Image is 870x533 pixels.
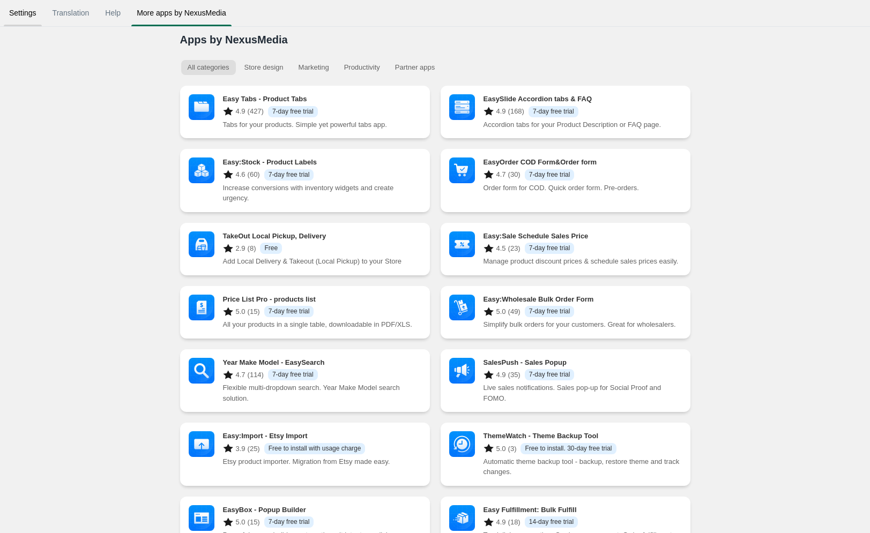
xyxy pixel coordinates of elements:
span: Store design [238,60,290,75]
span: 7-day free trial [264,169,314,181]
h3: TakeOut Local Pickup, Delivery [223,231,421,241]
span: 7-day free trial [264,306,314,317]
a: TakeOut Local Pickup, Delivery 2.9 (8) Free Add Local Delivery & Takeout (Local Pickup) to your S... [180,223,430,275]
h3: Easy:Stock ‑ Product Labels [223,157,421,167]
img: CIWNqqmc_v0CEAE=_96x96.png [189,431,214,457]
a: Settings [4,3,42,22]
span: 4.6 [236,170,246,179]
span: (60) [248,170,260,179]
a: EasySlide Accordion tabs & FAQ 4.9 (168) 7-day free trial Accordion tabs for your Product Descrip... [441,86,690,138]
h3: Price List Pro ‑ products list [223,295,421,304]
a: Year Make Model ‑ EasySearch 4.7 (114) 7-day free trial Flexible multi-dropdown search. Year Make... [180,349,430,412]
img: CNWhuOCb_v0CEAE=_96x96.png [449,358,475,384]
span: (15) [248,518,260,527]
p: Accordion tabs for your Product Description or FAQ page. [484,119,682,130]
p: Automatic theme backup tool - backup, restore theme and track changes. [484,456,682,477]
span: 7-day free trial [525,169,575,181]
h3: EasySlide Accordion tabs & FAQ [484,94,682,103]
img: CLSI1LSd_v0CEAE=_96x96.png [189,94,214,120]
h3: Year Make Model ‑ EasySearch [223,358,421,367]
span: (8) [248,244,256,253]
a: Easy:Stock ‑ Product Labels 4.6 (60) 7-day free trial Increase conversions with inventory widgets... [180,149,430,212]
a: Easy:Wholesale Bulk Order Form 5.0 (49) 7-day free trial Simplify bulk orders for your customers.... [441,286,690,339]
p: Flexible multi-dropdown search. Year Make Model search solution. [223,382,421,403]
span: (114) [248,371,264,379]
img: CLjM7sqc_v0CEAE=_96x96.png [189,358,214,384]
span: Marketing [292,60,336,75]
h3: Easy:Import ‑ Etsy Import [223,431,421,440]
p: Add Local Delivery & Takeout (Local Pickup) to your Store [223,256,421,267]
span: 4.7 [236,371,246,379]
span: Free to install with usage charge [264,443,366,454]
span: 7-day free trial [525,306,575,317]
img: CIDXtKub_v0CEAE=_96x96.png [449,295,475,320]
span: (23) [508,244,520,253]
a: ThemeWatch ‑ Theme Backup Tool 5.0 (3) Free to install. 30-day free trial Automatic theme backup ... [441,423,690,486]
span: All categories [181,60,236,75]
img: CP7n9YSd_v0CEAE=_96x96.png [449,157,475,183]
span: (3) [508,445,517,453]
span: 4.9 [496,107,506,116]
a: More apps by NexusMedia [131,3,232,22]
h3: Easy Fulfillment: Bulk Fulfill [484,505,682,514]
p: Simplify bulk orders for your customers. Great for wholesalers. [484,319,682,330]
p: Order form for COD. Quick order form. Pre-orders. [484,183,682,193]
a: EasyOrder COD Form&Order form 4.7 (30) 7-day free trial Order form for COD. Quick order form. Pre... [441,149,690,212]
span: 7-day free trial [525,243,575,254]
h1: Apps by Nexus [180,34,690,46]
span: 5.0 [236,307,246,316]
img: COHit5Od_v0CEAE=_96x96.png [189,505,214,531]
span: 4.5 [496,244,506,253]
span: Free to install. 30-day free trial [520,443,616,454]
a: Help [100,3,126,22]
img: COjYrNKa_v0CEAE=_96x96.png [189,295,214,320]
span: 2.9 [236,244,246,253]
span: 4.9 [496,518,506,527]
img: CM_0_eiHloIDEAE=_96x96.png [449,431,475,457]
span: Productivity [338,60,386,75]
span: 5.0 [236,518,246,527]
img: CKnV34Gc_v0CEAE=_96x96.png [449,505,475,531]
a: Easy:Sale Schedule Sales Price 4.5 (23) 7-day free trial Manage product discount prices & schedul... [441,223,690,275]
span: 5.0 [496,307,506,316]
img: CPzPsaea_v0CEAE=_96x96.png [189,231,214,257]
h3: EasyOrder COD Form&Order form [484,157,682,167]
span: (427) [248,107,264,116]
h3: Easy:Wholesale Bulk Order Form [484,295,682,304]
span: 4.9 [496,371,506,379]
h3: Easy Tabs ‑ Product Tabs [223,94,421,103]
img: CMLyjYeb_v0CEAE=_96x96.png [189,157,214,183]
img: CLnIx7KK_v0CEAE=_96x96.png [449,94,475,120]
span: (30) [508,170,520,179]
span: 14-day free trial [525,516,578,528]
p: Increase conversions with inventory widgets and create urgency. [223,183,421,204]
a: Easy:Import ‑ Etsy Import 3.9 (25) Free to install with usage charge Etsy product importer. Migra... [180,423,430,486]
span: 7-day free trial [529,106,578,117]
span: 7-day free trial [268,369,318,380]
p: Etsy product importer. Migration from Etsy made easy. [223,456,421,467]
p: All your products in a single table, downloadable in PDF/XLS. [223,319,421,330]
img: CP7s4IKK_v0CEAE=_96x96.png [449,231,475,257]
h3: SalesPush ‑ Sales Popup [484,358,682,367]
p: Tabs for your products. Simple yet powerful tabs app. [223,119,421,130]
span: 7-day free trial [525,369,575,380]
a: Easy Tabs ‑ Product Tabs 4.9 (427) 7-day free trial Tabs for your products. Simple yet powerful t... [180,86,430,138]
p: Manage product discount prices & schedule sales prices easily. [484,256,682,267]
h3: ThemeWatch ‑ Theme Backup Tool [484,431,682,440]
span: (25) [248,445,260,453]
p: Live sales notifications. Sales pop-up for Social Proof and FOMO. [484,382,682,403]
a: SalesPush ‑ Sales Popup 4.9 (35) 7-day free trial Live sales notifications. Sales pop-up for Soci... [441,349,690,412]
span: (18) [508,518,520,527]
span: 7-day free trial [268,106,318,117]
span: 5.0 [496,445,506,453]
span: 4.7 [496,170,506,179]
h3: Easy:Sale Schedule Sales Price [484,231,682,241]
span: (35) [508,371,520,379]
span: Free [260,243,282,254]
span: (15) [248,307,260,316]
span: 7-day free trial [264,516,314,528]
a: Translation [47,3,95,22]
h3: EasyBox ‑ Popup Builder [223,505,421,514]
a: Price List Pro ‑ products list 5.0 (15) 7-day free trial All your products in a single table, dow... [180,286,430,339]
span: Partner apps [389,60,441,75]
